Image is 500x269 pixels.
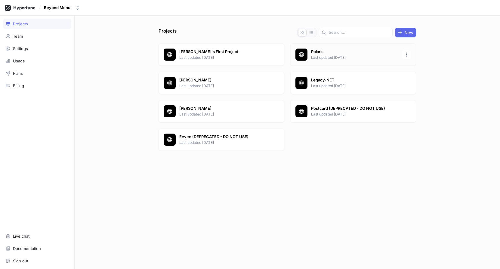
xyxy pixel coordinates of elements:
[3,19,71,29] a: Projects
[311,49,398,55] p: Polaris
[311,83,398,89] p: Last updated [DATE]
[13,21,28,26] div: Projects
[179,77,267,83] p: [PERSON_NAME]
[3,81,71,91] a: Billing
[3,43,71,54] a: Settings
[179,49,267,55] p: [PERSON_NAME]'s First Project
[13,34,23,39] div: Team
[179,106,267,112] p: [PERSON_NAME]
[311,55,398,60] p: Last updated [DATE]
[13,59,25,63] div: Usage
[395,28,416,37] button: New
[179,112,267,117] p: Last updated [DATE]
[311,112,398,117] p: Last updated [DATE]
[311,77,398,83] p: Legacy-NET
[3,68,71,78] a: Plans
[329,30,390,36] input: Search...
[3,243,71,254] a: Documentation
[13,71,23,76] div: Plans
[44,5,70,10] div: Beyond Menu
[42,3,82,13] button: Beyond Menu
[13,83,24,88] div: Billing
[3,31,71,41] a: Team
[13,246,41,251] div: Documentation
[311,106,398,112] p: Postcard (DEPRECATED - DO NOT USE)
[179,83,267,89] p: Last updated [DATE]
[159,28,177,37] p: Projects
[179,140,267,145] p: Last updated [DATE]
[179,134,267,140] p: Eevee (DEPRECATED - DO NOT USE)
[179,55,267,60] p: Last updated [DATE]
[13,234,29,239] div: Live chat
[405,31,413,34] span: New
[3,56,71,66] a: Usage
[13,46,28,51] div: Settings
[13,258,28,263] div: Sign out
